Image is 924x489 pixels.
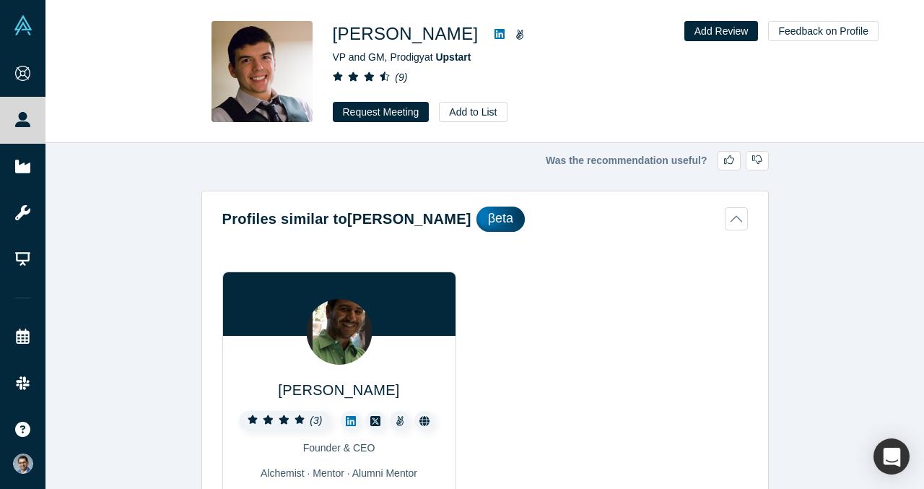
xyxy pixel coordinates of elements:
img: Alchemist Vault Logo [13,15,33,35]
button: Profiles similar to[PERSON_NAME]βeta [222,207,748,232]
div: βeta [476,207,525,232]
button: Request Meeting [333,102,430,122]
span: VP and GM, Prodigy at [333,51,471,63]
i: ( 9 ) [395,72,407,83]
i: ( 3 ) [310,415,322,426]
span: Founder & CEO [303,442,375,454]
img: Michia Rohrssen's Profile Image [212,21,313,122]
img: Gil Allouche's Profile Image [306,299,372,365]
div: Was the recommendation useful? [201,151,769,170]
button: Feedback on Profile [768,21,879,41]
h2: Profiles similar to [PERSON_NAME] [222,208,471,230]
h1: [PERSON_NAME] [333,21,479,47]
a: Upstart [435,51,471,63]
a: [PERSON_NAME] [278,382,399,398]
div: Alchemist · Mentor · Alumni Mentor [233,466,445,481]
img: VP Singh's Account [13,454,33,474]
button: Add Review [684,21,759,41]
button: Add to List [439,102,507,122]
